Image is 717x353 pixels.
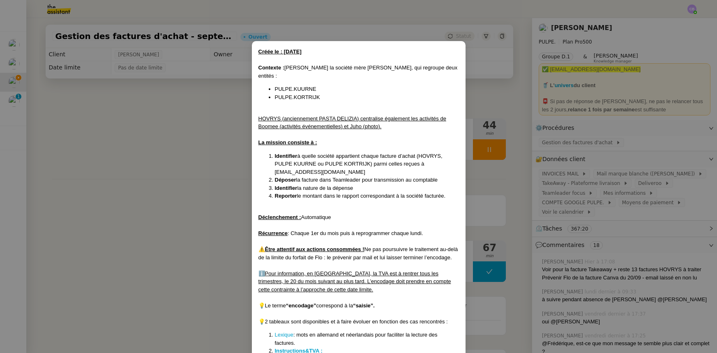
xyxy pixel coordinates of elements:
[265,246,364,252] u: Être attentif aux actions consommées !
[258,230,288,236] u: Récurrence
[275,193,297,199] strong: Reporter
[258,213,459,221] div: Automatique
[258,139,317,145] u: La mission consiste à :
[258,64,459,80] div: [PERSON_NAME] la société mère [PERSON_NAME], qui regroupe deux entités :
[275,93,459,102] li: PULPE.KORTRIJK
[275,192,459,200] li: le montant dans le rapport correspondant à la société facturée.
[286,302,316,309] strong: “encodage”
[258,270,459,294] div: ℹ️
[275,184,459,192] li: la nature de la dépense
[275,153,297,159] strong: Identifier
[258,229,459,238] div: : Chaque 1er du mois puis à reprogrammer chaque lundi.
[275,185,297,191] strong: Identifier
[258,318,459,326] div: 💡2 tableaux sont disponibles et à faire évoluer en fonction des cas rencontrés :
[258,214,301,220] u: Déclenchement :
[275,177,296,183] strong: Déposer
[275,176,459,184] li: la facture dans Teamleader pour transmission au comptable
[275,85,459,93] li: PULPE.KUURNE
[258,48,302,55] u: Créée le : [DATE]
[258,115,446,130] u: HOVRYS (anciennement PASTA DELIZIA) centralise également les activités de Boomee (activités événe...
[353,302,375,309] strong: “saisie”.
[258,245,459,261] div: ⚠️ Ne pas poursuivre le traitement au-delà de la limite du forfait de Flo : le prévenir par mail ...
[275,331,459,347] li: : mots en allemand et néerlandais pour faciliter la lecture des factures.
[275,152,459,176] li: à quelle société appartient chaque facture d’achat (HOVRYS, PULPE KUURNE ou PULPE KORTRIJK) parmi...
[258,302,459,310] div: 💡Le terme correspond à la
[258,270,451,293] u: Pour information, en [GEOGRAPHIC_DATA], la TVA est à rentrer tous les trimestres, le 20 du mois s...
[258,65,285,71] strong: Contexte :
[275,332,294,338] a: Lexique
